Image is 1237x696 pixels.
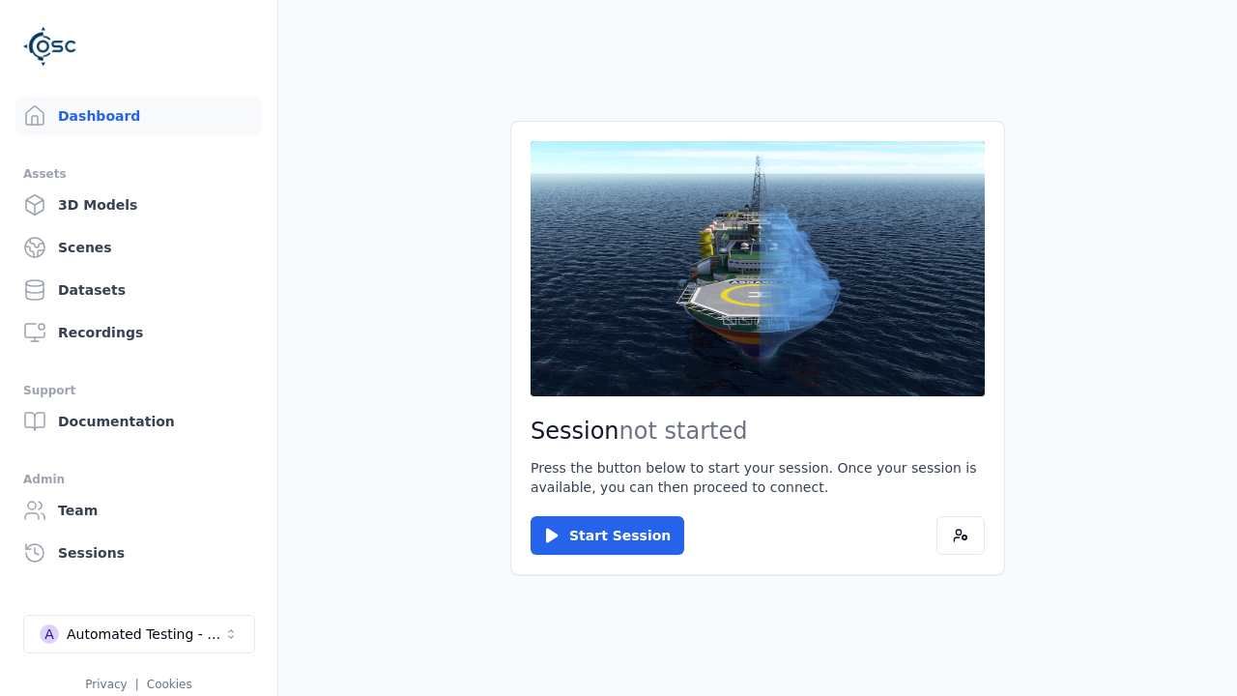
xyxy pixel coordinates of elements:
p: Press the button below to start your session. Once your session is available, you can then procee... [531,458,985,497]
a: Team [15,491,262,530]
h2: Session [531,416,985,447]
div: Automated Testing - Playwright [67,624,223,644]
a: Privacy [85,678,127,691]
div: Admin [23,468,254,491]
div: Assets [23,162,254,186]
div: A [40,624,59,644]
div: Support [23,379,254,402]
a: 3D Models [15,186,262,224]
a: Datasets [15,271,262,309]
button: Select a workspace [23,615,255,653]
a: Sessions [15,534,262,572]
a: Recordings [15,313,262,352]
a: Cookies [147,678,192,691]
a: Dashboard [15,97,262,135]
a: Documentation [15,402,262,441]
img: Logo [23,19,77,73]
button: Start Session [531,516,684,555]
a: Scenes [15,228,262,267]
span: | [135,678,139,691]
span: not started [619,418,748,445]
